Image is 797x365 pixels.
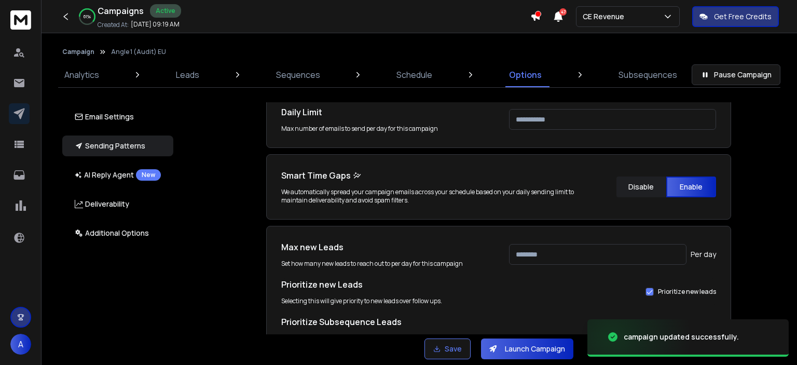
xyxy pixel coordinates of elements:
p: Get Free Credits [714,11,772,22]
button: A [10,334,31,355]
p: Sequences [276,69,320,81]
p: [DATE] 09:19 AM [131,20,180,29]
p: Options [509,69,542,81]
a: Analytics [58,62,105,87]
p: CE Revenue [583,11,628,22]
div: Active [150,4,181,18]
p: Created At: [98,21,129,29]
p: Schedule [396,69,432,81]
a: Sequences [270,62,326,87]
h1: Daily Limit [281,106,488,118]
div: campaign updated successfully. [624,332,739,342]
p: Email Settings [75,112,134,122]
h1: Campaigns [98,5,144,17]
p: Leads [176,69,199,81]
button: Get Free Credits [692,6,779,27]
a: Leads [170,62,205,87]
p: Angle 1 (Audit) EU [111,48,166,56]
span: 47 [559,8,567,16]
a: Options [503,62,548,87]
p: 61 % [84,13,91,20]
p: Subsequences [619,69,677,81]
button: Pause Campaign [692,64,780,85]
p: Analytics [64,69,99,81]
a: Schedule [390,62,438,87]
button: Campaign [62,48,94,56]
a: Subsequences [612,62,683,87]
button: Email Settings [62,106,173,127]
